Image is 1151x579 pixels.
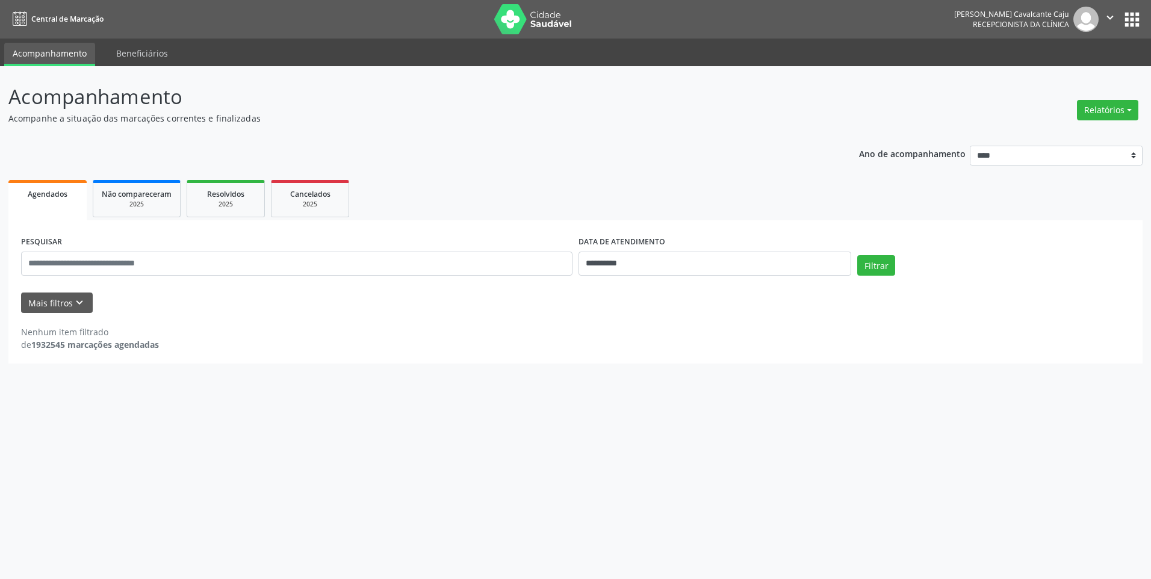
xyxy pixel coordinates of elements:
p: Ano de acompanhamento [859,146,966,161]
i: keyboard_arrow_down [73,296,86,309]
span: Cancelados [290,189,330,199]
div: 2025 [280,200,340,209]
div: de [21,338,159,351]
button:  [1099,7,1122,32]
a: Beneficiários [108,43,176,64]
span: Recepcionista da clínica [973,19,1069,29]
span: Resolvidos [207,189,244,199]
span: Não compareceram [102,189,172,199]
span: Agendados [28,189,67,199]
button: Mais filtroskeyboard_arrow_down [21,293,93,314]
img: img [1073,7,1099,32]
button: apps [1122,9,1143,30]
div: Nenhum item filtrado [21,326,159,338]
a: Acompanhamento [4,43,95,66]
p: Acompanhamento [8,82,802,112]
button: Relatórios [1077,100,1138,120]
span: Central de Marcação [31,14,104,24]
button: Filtrar [857,255,895,276]
i:  [1103,11,1117,24]
label: PESQUISAR [21,233,62,252]
a: Central de Marcação [8,9,104,29]
strong: 1932545 marcações agendadas [31,339,159,350]
div: 2025 [196,200,256,209]
div: [PERSON_NAME] Cavalcante Caju [954,9,1069,19]
div: 2025 [102,200,172,209]
p: Acompanhe a situação das marcações correntes e finalizadas [8,112,802,125]
label: DATA DE ATENDIMENTO [579,233,665,252]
